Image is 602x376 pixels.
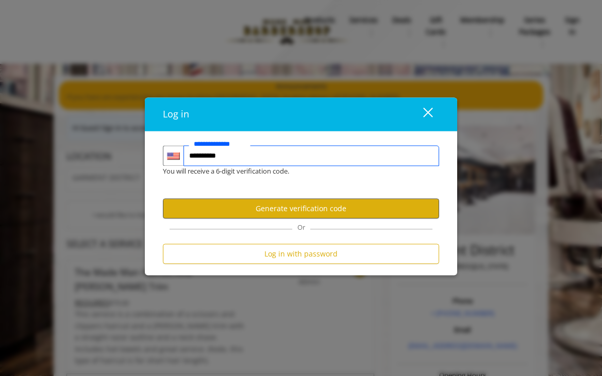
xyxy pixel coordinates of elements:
[163,146,183,166] div: Country
[163,108,189,121] span: Log in
[163,198,439,218] button: Generate verification code
[411,107,432,122] div: close dialog
[404,104,439,125] button: close dialog
[155,166,431,177] div: You will receive a 6-digit verification code.
[292,223,310,232] span: Or
[163,244,439,264] button: Log in with password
